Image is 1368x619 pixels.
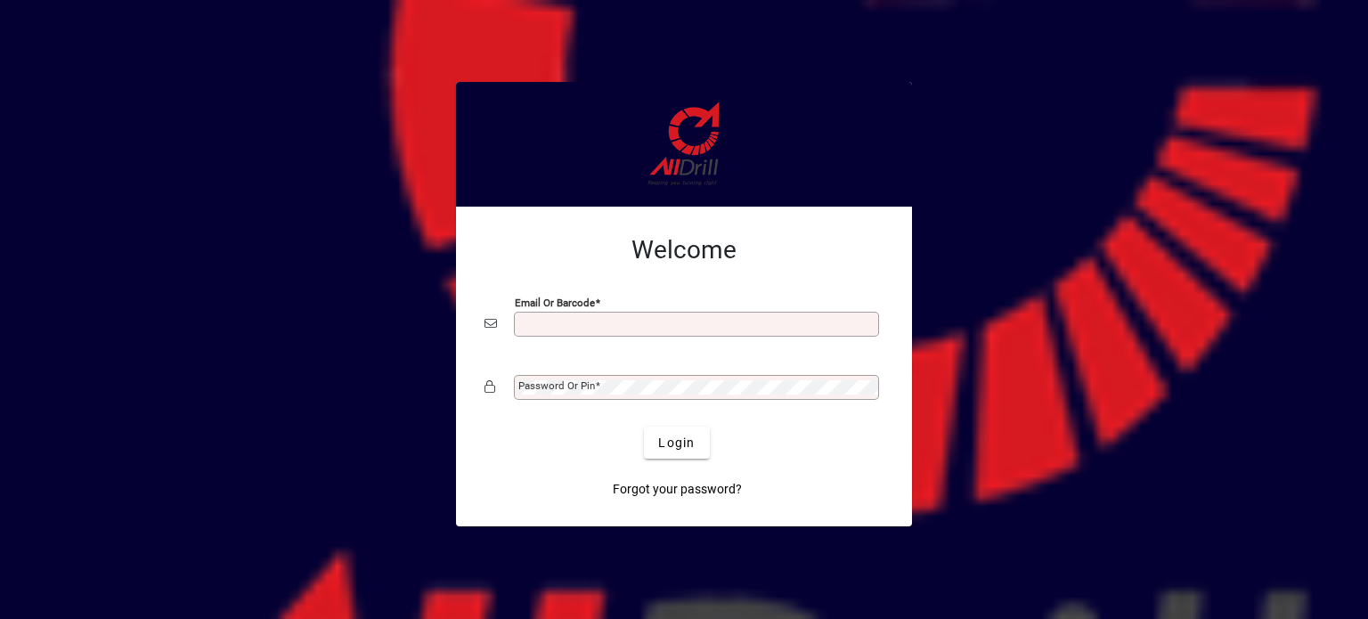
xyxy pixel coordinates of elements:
[606,473,749,505] a: Forgot your password?
[644,427,709,459] button: Login
[515,297,595,309] mat-label: Email or Barcode
[518,379,595,392] mat-label: Password or Pin
[484,235,883,265] h2: Welcome
[658,434,695,452] span: Login
[613,480,742,499] span: Forgot your password?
